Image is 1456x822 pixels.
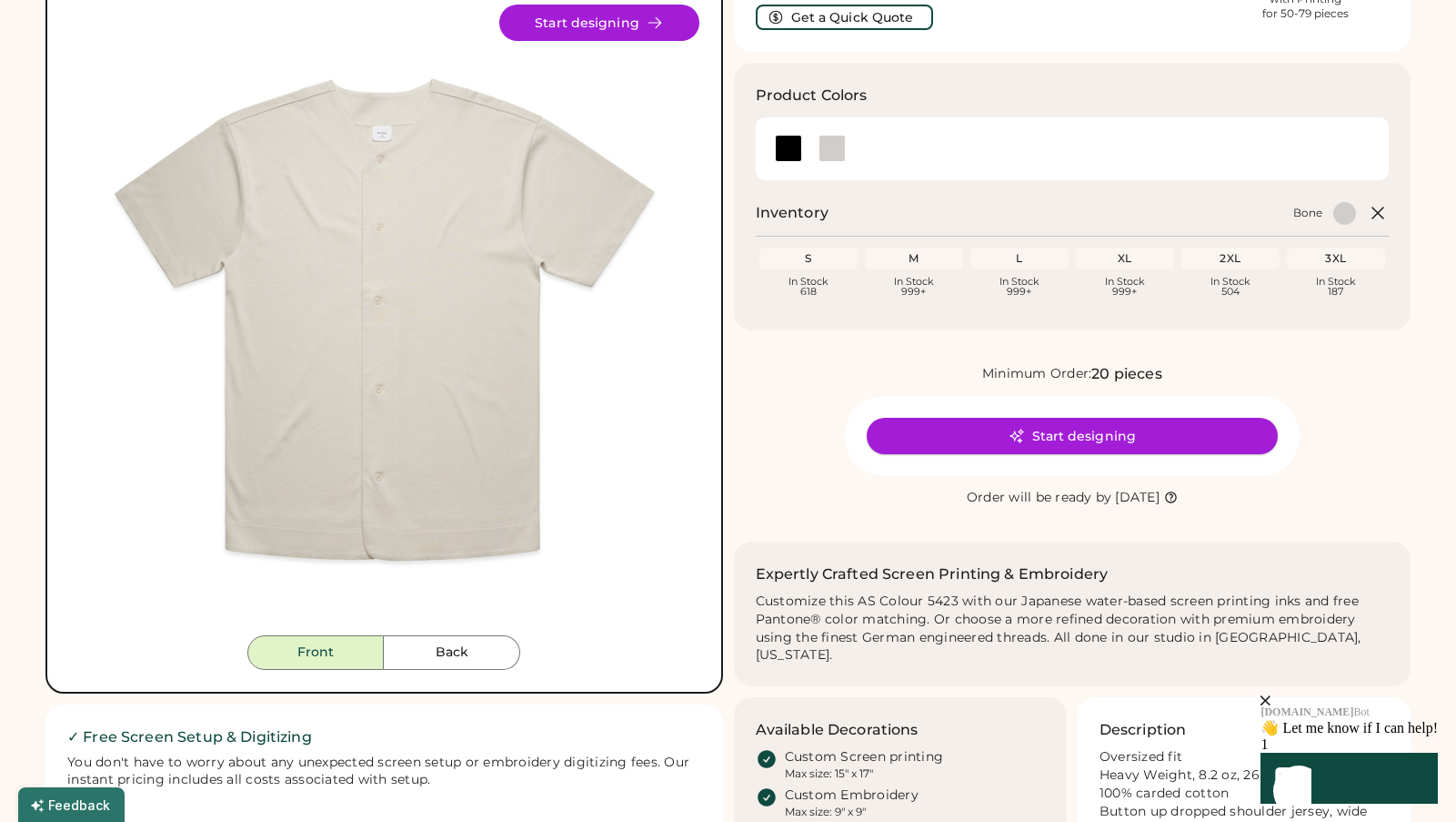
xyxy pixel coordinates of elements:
[756,719,919,741] h3: Available Decorations
[785,805,866,819] div: Max size: 9" x 9"
[867,418,1278,454] button: Start designing
[982,365,1092,383] div: Minimum Order:
[785,748,944,766] div: Custom Screen printing
[1079,251,1170,266] div: XL
[1079,277,1170,297] div: In Stock 999+
[967,489,1112,507] div: Order will be ready by
[1151,588,1451,818] iframe: Front Chat
[756,593,1390,665] div: Customize this AS Colour 5423 with our Japanese water-based screen printing inks and free Pantone...
[869,277,959,297] div: In Stock 999+
[1185,251,1276,266] div: 2XL
[763,251,854,266] div: S
[756,5,933,30] button: Get a Quick Quote
[1091,363,1161,385] div: 20 pieces
[499,5,699,41] button: Start designing
[1100,719,1187,741] h3: Description
[247,635,384,670] button: Front
[756,202,828,224] h2: Inventory
[384,635,520,670] button: Back
[1290,251,1381,266] div: 3XL
[69,5,699,635] img: 5423 - Bone Front Image
[1115,489,1160,507] div: [DATE]
[974,277,1065,297] div: In Stock 999+
[785,766,873,781] div: Max size: 15" x 17"
[869,251,959,266] div: M
[67,726,701,748] h2: ✓ Free Screen Setup & Digitizing
[1290,277,1381,297] div: In Stock 187
[69,5,699,635] div: 5423 Style Image
[1293,206,1322,220] div: Bone
[67,754,701,790] div: You don't have to worry about any unexpected screen setup or embroidery digitizing fees. Our inst...
[763,277,854,297] div: In Stock 618
[756,85,868,107] h3: Product Colors
[1185,277,1276,297] div: In Stock 504
[756,563,1109,585] h2: Expertly Crafted Screen Printing & Embroidery
[785,786,919,805] div: Custom Embroidery
[974,251,1065,266] div: L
